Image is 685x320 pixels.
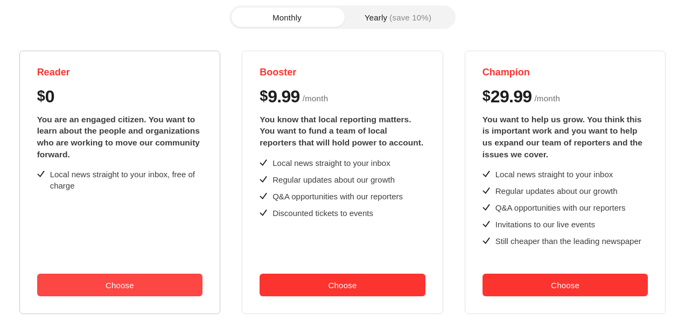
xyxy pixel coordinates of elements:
span: $ [260,88,268,105]
span: 29.99 [491,88,532,105]
button: Choose [483,274,648,296]
div: Q&A opportunities with our reporters [495,202,626,213]
div: Local news straight to your inbox, free of charge [50,169,203,191]
div: Regular updates about our growth [272,174,395,185]
span: / month [303,92,328,105]
span: 9.99 [268,88,299,105]
div: Q&A opportunities with our reporters [272,191,403,202]
div: Local news straight to your inbox [495,169,613,180]
div: You want to help us grow. You think this is important work and you want to help us expand our tea... [483,114,648,161]
div: You are an engaged citizen. You want to learn about the people and organizations who are working ... [37,114,203,161]
div: Discounted tickets to events [272,207,373,219]
span: 0 [45,88,54,105]
span: / month [534,92,560,105]
h4: Booster [260,66,425,79]
span: (save 10%) [389,13,431,22]
div: Regular updates about our growth [495,185,618,197]
div: You know that local reporting matters. You want to fund a team of local reporters that will hold ... [260,114,425,149]
button: Choose [260,274,425,296]
span: $ [483,88,491,105]
div: Still cheaper than the leading newspaper [495,235,641,247]
button: Monthly [232,8,342,27]
button: Yearly(save 10%) [342,8,453,27]
span: $ [37,88,45,105]
h4: Champion [483,66,648,79]
div: Invitations to our live events [495,219,595,230]
h4: Reader [37,66,203,79]
button: Choose [37,274,203,296]
div: Local news straight to your inbox [272,157,390,169]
